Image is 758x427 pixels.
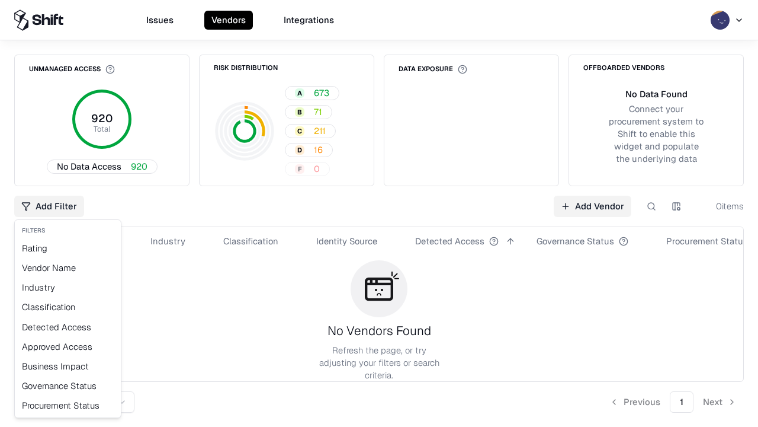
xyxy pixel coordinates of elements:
div: Approved Access [17,337,118,356]
div: Governance Status [17,376,118,396]
div: Classification [17,297,118,317]
div: Business Impact [17,356,118,376]
div: Vendor Name [17,258,118,278]
div: Detected Access [17,317,118,337]
div: Filters [17,222,118,238]
div: Rating [17,238,118,258]
div: Industry [17,278,118,297]
div: Add Filter [14,219,121,418]
div: Procurement Status [17,396,118,415]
